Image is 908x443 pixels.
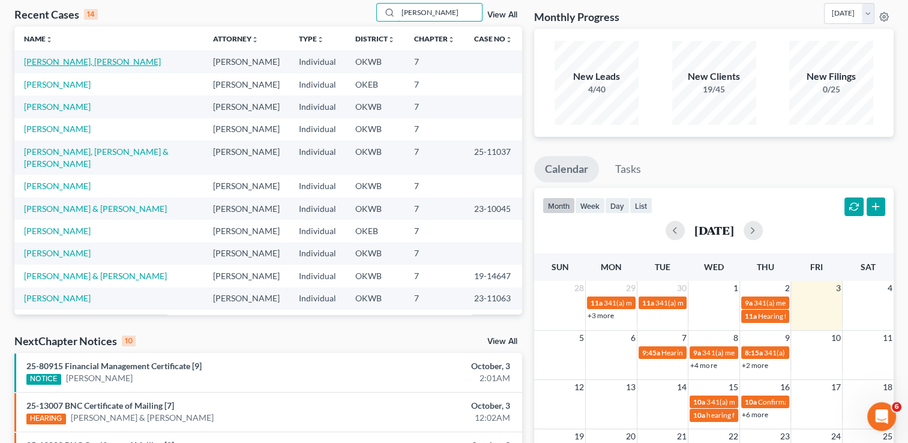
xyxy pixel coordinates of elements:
td: OKWB [346,243,404,265]
h3: Monthly Progress [534,10,619,24]
td: Individual [289,118,346,140]
span: 13 [625,380,637,394]
span: Tue [655,262,670,272]
span: 9:45a [642,348,660,357]
a: Case Nounfold_more [474,34,513,43]
a: [PERSON_NAME] & [PERSON_NAME] [24,271,167,281]
span: 10a [693,411,705,420]
div: New Clients [672,70,756,83]
td: [PERSON_NAME] [203,95,289,118]
td: OKWB [346,140,404,175]
td: 19-14647 [465,265,522,287]
span: 10a [745,397,757,406]
td: 7 [404,265,465,287]
a: +6 more [742,410,768,419]
td: 25-11037 [465,140,522,175]
div: October, 3 [357,400,510,412]
h2: [DATE] [694,224,734,237]
span: 11 [882,331,894,345]
span: 10a [693,397,705,406]
button: list [630,197,652,214]
a: 25-13007 BNC Certificate of Mailing [7] [26,400,174,411]
td: 7 [404,118,465,140]
td: 7 [404,220,465,242]
span: 341(a) meeting for [PERSON_NAME] [706,397,822,406]
td: [PERSON_NAME] [203,50,289,73]
td: 7 [404,140,465,175]
td: Individual [289,50,346,73]
a: +2 more [742,361,768,370]
div: Recent Cases [14,7,98,22]
button: week [575,197,605,214]
span: 18 [882,380,894,394]
i: unfold_more [251,36,259,43]
span: 9 [783,331,790,345]
td: [PERSON_NAME] [203,220,289,242]
span: 17 [830,380,842,394]
div: 14 [84,9,98,20]
div: 10 [122,336,136,346]
i: unfold_more [317,36,324,43]
td: 7 [404,175,465,197]
span: 11a [642,298,654,307]
i: unfold_more [388,36,395,43]
a: [PERSON_NAME] [66,372,133,384]
td: Individual [289,243,346,265]
span: Sat [861,262,876,272]
td: Individual [289,265,346,287]
td: 20-13186 [465,310,522,332]
i: unfold_more [505,36,513,43]
a: [PERSON_NAME] [24,181,91,191]
a: +3 more [588,311,614,320]
i: unfold_more [448,36,455,43]
a: View All [487,337,517,346]
td: OKWB [346,175,404,197]
td: [PERSON_NAME] [203,288,289,310]
span: 9a [693,348,701,357]
td: [PERSON_NAME] [203,175,289,197]
td: 7 [404,73,465,95]
span: 8 [732,331,739,345]
button: day [605,197,630,214]
span: 341(a) meeting for [PERSON_NAME] [655,298,771,307]
td: 23-11063 [465,288,522,310]
span: 8:15a [745,348,763,357]
a: [PERSON_NAME] [24,124,91,134]
button: month [543,197,575,214]
span: Fri [810,262,823,272]
a: Attorneyunfold_more [213,34,259,43]
span: hearing for [PERSON_NAME] [706,411,799,420]
td: OKEB [346,220,404,242]
span: 16 [778,380,790,394]
a: [PERSON_NAME], [PERSON_NAME] & [PERSON_NAME] [24,146,169,169]
td: Individual [289,310,346,332]
a: [PERSON_NAME] & [PERSON_NAME] [24,203,167,214]
td: Individual [289,288,346,310]
span: 29 [625,281,637,295]
span: 341(a) meeting for [PERSON_NAME] [604,298,720,307]
div: 0/25 [789,83,873,95]
div: NOTICE [26,374,61,385]
span: Hearing for [PERSON_NAME] & Treasure Brown [661,348,813,357]
div: 2:01AM [357,372,510,384]
i: unfold_more [46,36,53,43]
td: [PERSON_NAME] [203,73,289,95]
td: Individual [289,220,346,242]
td: [PERSON_NAME] [203,265,289,287]
div: 4/40 [555,83,639,95]
td: 7 [404,288,465,310]
td: [PERSON_NAME] [203,310,289,332]
td: Individual [289,140,346,175]
span: 10 [830,331,842,345]
div: October, 3 [357,360,510,372]
span: 4 [886,281,894,295]
span: 6 [630,331,637,345]
span: 7 [681,331,688,345]
span: 3 [835,281,842,295]
span: 6 [892,402,901,412]
div: New Filings [789,70,873,83]
a: Districtunfold_more [355,34,395,43]
td: Individual [289,95,346,118]
span: 11a [591,298,603,307]
a: Nameunfold_more [24,34,53,43]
